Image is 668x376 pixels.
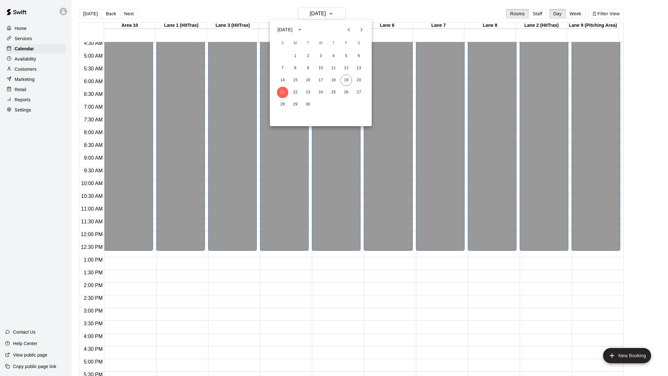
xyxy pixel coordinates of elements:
[353,75,365,86] button: 20
[341,50,352,62] button: 5
[302,62,314,74] button: 9
[315,37,327,50] span: Wednesday
[290,75,301,86] button: 15
[302,75,314,86] button: 16
[353,87,365,98] button: 27
[302,37,314,50] span: Tuesday
[277,37,288,50] span: Sunday
[353,62,365,74] button: 13
[341,75,352,86] button: 19
[355,23,368,36] button: Next month
[353,37,365,50] span: Saturday
[302,87,314,98] button: 23
[315,75,327,86] button: 17
[315,87,327,98] button: 24
[277,87,288,98] button: 21
[315,50,327,62] button: 3
[328,87,339,98] button: 25
[341,62,352,74] button: 12
[277,75,288,86] button: 14
[328,75,339,86] button: 18
[290,62,301,74] button: 8
[342,23,355,36] button: Previous month
[290,99,301,110] button: 29
[290,37,301,50] span: Monday
[353,50,365,62] button: 6
[341,87,352,98] button: 26
[277,62,288,74] button: 7
[328,50,339,62] button: 4
[290,87,301,98] button: 22
[278,26,292,33] div: [DATE]
[294,24,305,35] button: calendar view is open, switch to year view
[341,37,352,50] span: Friday
[328,37,339,50] span: Thursday
[277,99,288,110] button: 28
[315,62,327,74] button: 10
[290,50,301,62] button: 1
[302,99,314,110] button: 30
[328,62,339,74] button: 11
[302,50,314,62] button: 2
